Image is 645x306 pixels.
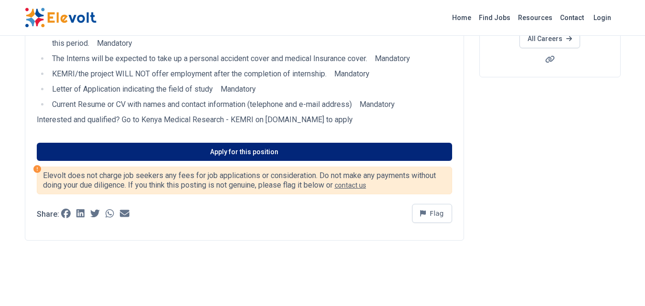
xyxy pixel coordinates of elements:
p: Elevolt does not charge job seekers any fees for job applications or consideration. Do not make a... [43,171,446,190]
a: All Careers [519,29,580,48]
p: Share: [37,211,59,218]
li: A stipend will be paid but successful candidates will cater for their own transport, accommodatio... [49,26,452,49]
a: Login [588,8,617,27]
li: Current Resume or CV with names and contact information (telephone and e-mail address) Mandatory [49,99,452,110]
p: Interested and qualified? Go to Kenya Medical Research - KEMRI on [DOMAIN_NAME] to apply [37,114,452,126]
a: Find Jobs [475,10,514,25]
button: Flag [412,204,452,223]
a: Apply for this position [37,143,452,161]
li: Letter of Application indicating the field of study Mandatory [49,84,452,95]
a: Contact [556,10,588,25]
li: KEMRI/the project WILL NOT offer employment after the completion of internship. Mandatory [49,68,452,80]
a: contact us [335,181,366,189]
a: Home [448,10,475,25]
img: Elevolt [25,8,96,28]
li: The Interns will be expected to take up a personal accident cover and medical Insurance cover. Ma... [49,53,452,64]
a: Resources [514,10,556,25]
